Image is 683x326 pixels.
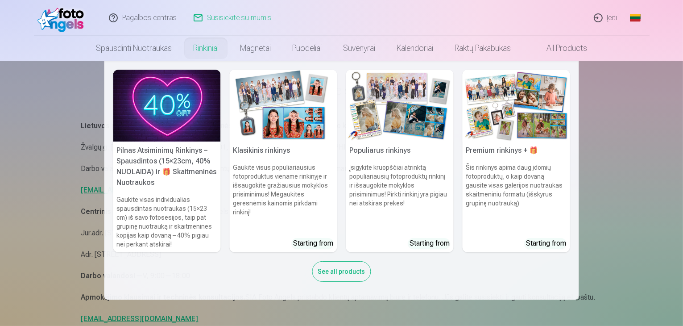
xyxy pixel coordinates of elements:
h6: Šis rinkinys apima daug įdomių fotoproduktų, o kaip dovaną gausite visas galerijos nuotraukas ska... [463,159,570,234]
h5: Pilnas Atsiminimų Rinkinys – Spausdintos (15×23cm, 40% NUOLAIDA) ir 🎁 Skaitmeninės Nuotraukos [113,142,221,192]
a: Kalendoriai [386,36,444,61]
div: Starting from [294,238,334,249]
a: Populiarus rinkinysPopuliarus rinkinysĮsigykite kruopščiai atrinktą populiariausių fotoproduktų r... [346,70,454,252]
img: Populiarus rinkinys [346,70,454,142]
a: Magnetai [229,36,281,61]
h5: Populiarus rinkinys [346,142,454,159]
a: Puodeliai [281,36,332,61]
a: Rinkiniai [182,36,229,61]
h6: Gaukite visus populiariausius fotoproduktus viename rinkinyje ir išsaugokite gražiausius mokyklos... [230,159,337,234]
img: /fa2 [37,4,89,32]
a: Klasikinis rinkinysKlasikinis rinkinysGaukite visus populiariausius fotoproduktus viename rinkiny... [230,70,337,252]
div: Starting from [526,238,567,249]
a: Premium rinkinys + 🎁Premium rinkinys + 🎁Šis rinkinys apima daug įdomių fotoproduktų, o kaip dovan... [463,70,570,252]
h6: Įsigykite kruopščiai atrinktą populiariausių fotoproduktų rinkinį ir išsaugokite mokyklos prisimi... [346,159,454,234]
a: All products [522,36,598,61]
a: Spausdinti nuotraukas [85,36,182,61]
h5: Klasikinis rinkinys [230,142,337,159]
a: Suvenyrai [332,36,386,61]
a: Raktų pakabukas [444,36,522,61]
div: Starting from [410,238,450,249]
a: Pilnas Atsiminimų Rinkinys – Spausdintos (15×23cm, 40% NUOLAIDA) ir 🎁 Skaitmeninės NuotraukosPiln... [113,70,221,252]
img: Klasikinis rinkinys [230,70,337,142]
img: Pilnas Atsiminimų Rinkinys – Spausdintos (15×23cm, 40% NUOLAIDA) ir 🎁 Skaitmeninės Nuotraukos [113,70,221,142]
a: See all products [312,266,371,276]
h5: Premium rinkinys + 🎁 [463,142,570,159]
img: Premium rinkinys + 🎁 [463,70,570,142]
div: See all products [312,261,371,282]
h6: Gaukite visas individualias spausdintas nuotraukas (15×23 cm) iš savo fotosesijos, taip pat grupi... [113,192,221,252]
